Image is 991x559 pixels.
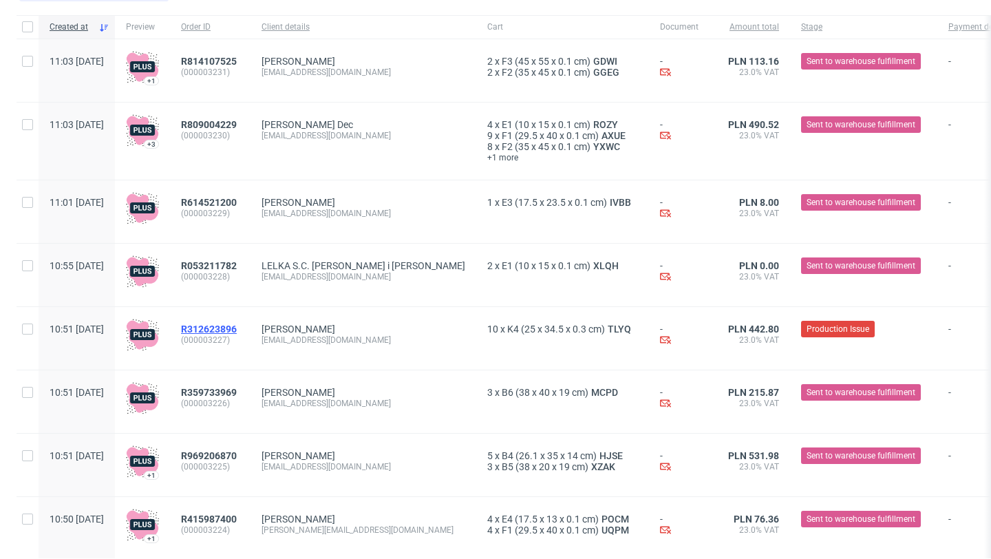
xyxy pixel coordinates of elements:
[660,324,699,348] div: -
[487,67,493,78] span: 2
[487,525,493,536] span: 4
[590,67,622,78] span: GGEG
[50,514,104,525] span: 10:50 [DATE]
[50,387,104,398] span: 10:51 [DATE]
[728,56,779,67] span: PLN 113.16
[721,208,779,219] span: 23.0% VAT
[807,260,915,272] span: Sent to warehouse fulfillment
[807,118,915,131] span: Sent to warehouse fulfillment
[181,450,237,461] span: R969206870
[181,21,239,33] span: Order ID
[588,461,618,472] a: XZAK
[50,119,104,130] span: 11:03 [DATE]
[721,271,779,282] span: 23.0% VAT
[801,21,926,33] span: Stage
[487,514,638,525] div: x
[502,260,590,271] span: E1 (10 x 15 x 0.1 cm)
[502,197,607,208] span: E3 (17.5 x 23.5 x 0.1 cm)
[181,130,239,141] span: (000003230)
[126,318,159,351] img: plus-icon.676465ae8f3a83198b3f.png
[660,514,699,538] div: -
[50,260,104,271] span: 10:55 [DATE]
[262,461,465,472] div: [EMAIL_ADDRESS][DOMAIN_NAME]
[487,525,638,536] div: x
[607,197,634,208] a: IVBB
[181,525,239,536] span: (000003224)
[721,130,779,141] span: 23.0% VAT
[181,461,239,472] span: (000003225)
[487,21,638,33] span: Cart
[502,514,599,525] span: E4 (17.5 x 13 x 0.1 cm)
[181,335,239,346] span: (000003227)
[181,208,239,219] span: (000003229)
[502,525,599,536] span: F1 (29.5 x 40 x 0.1 cm)
[590,119,621,130] a: ROZY
[487,260,493,271] span: 2
[502,119,590,130] span: E1 (10 x 15 x 0.1 cm)
[502,67,590,78] span: F2 (35 x 45 x 0.1 cm)
[262,21,465,33] span: Client details
[262,335,465,346] div: [EMAIL_ADDRESS][DOMAIN_NAME]
[487,141,493,152] span: 8
[721,461,779,472] span: 23.0% VAT
[660,260,699,284] div: -
[660,21,699,33] span: Document
[262,197,335,208] a: [PERSON_NAME]
[487,324,498,335] span: 10
[181,67,239,78] span: (000003231)
[487,67,638,78] div: x
[599,525,632,536] a: UQPM
[262,387,335,398] a: [PERSON_NAME]
[487,387,638,398] div: x
[262,56,335,67] a: [PERSON_NAME]
[734,514,779,525] span: PLN 76.36
[728,450,779,461] span: PLN 531.98
[599,130,628,141] a: AXUE
[181,197,237,208] span: R614521200
[181,260,239,271] a: R053211782
[721,398,779,409] span: 23.0% VAT
[181,260,237,271] span: R053211782
[728,119,779,130] span: PLN 490.52
[807,450,915,462] span: Sent to warehouse fulfillment
[181,324,239,335] a: R312623896
[126,191,159,224] img: plus-icon.676465ae8f3a83198b3f.png
[126,255,159,288] img: plus-icon.676465ae8f3a83198b3f.png
[739,197,779,208] span: PLN 8.00
[487,130,638,141] div: x
[807,386,915,399] span: Sent to warehouse fulfillment
[181,119,237,130] span: R809004229
[728,324,779,335] span: PLN 442.80
[262,260,465,271] a: LELKA S.C. [PERSON_NAME] i [PERSON_NAME]
[262,514,335,525] a: [PERSON_NAME]
[181,387,237,398] span: R359733969
[181,324,237,335] span: R312623896
[502,141,590,152] span: F2 (35 x 45 x 0.1 cm)
[126,508,159,541] img: plus-icon.676465ae8f3a83198b3f.png
[487,197,638,208] div: x
[487,324,638,335] div: x
[590,56,620,67] a: GDWI
[660,450,699,474] div: -
[487,260,638,271] div: x
[588,387,621,398] a: MCPD
[487,119,638,130] div: x
[181,450,239,461] a: R969206870
[50,324,104,335] span: 10:51 [DATE]
[660,56,699,80] div: -
[590,141,623,152] a: YXWC
[262,208,465,219] div: [EMAIL_ADDRESS][DOMAIN_NAME]
[181,197,239,208] a: R614521200
[721,525,779,536] span: 23.0% VAT
[50,450,104,461] span: 10:51 [DATE]
[181,514,237,525] span: R415987400
[597,450,626,461] a: HJSE
[262,398,465,409] div: [EMAIL_ADDRESS][DOMAIN_NAME]
[487,197,493,208] span: 1
[487,450,493,461] span: 5
[721,21,779,33] span: Amount total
